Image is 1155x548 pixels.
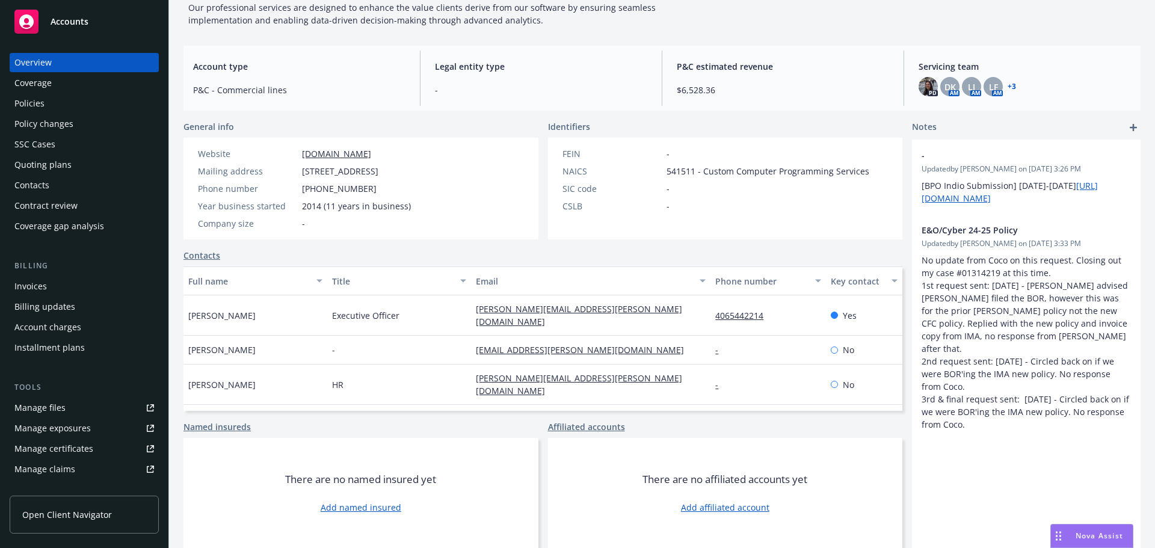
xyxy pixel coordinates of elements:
span: - [332,343,335,356]
div: Email [476,275,692,288]
span: P&C estimated revenue [677,60,889,73]
div: Coverage [14,73,52,93]
img: photo [919,77,938,96]
button: Key contact [826,266,902,295]
a: Coverage [10,73,159,93]
a: Add affiliated account [681,501,769,514]
div: Tools [10,381,159,393]
a: Billing updates [10,297,159,316]
a: add [1126,120,1141,135]
a: Add named insured [321,501,401,514]
span: Yes [843,309,857,322]
div: -Updatedby [PERSON_NAME] on [DATE] 3:26 PM[BPO Indio Submission] [DATE]-[DATE][URL][DOMAIN_NAME] [912,140,1141,214]
span: Open Client Navigator [22,508,112,521]
div: Drag to move [1051,525,1066,547]
span: Updated by [PERSON_NAME] on [DATE] 3:33 PM [922,238,1131,249]
div: NAICS [562,165,662,177]
a: [DOMAIN_NAME] [302,148,371,159]
span: - [667,182,670,195]
div: Phone number [198,182,297,195]
span: Notes [912,120,937,135]
div: Overview [14,53,52,72]
button: Full name [183,266,327,295]
span: - [435,84,647,96]
div: Coverage gap analysis [14,217,104,236]
a: - [715,379,728,390]
div: CSLB [562,200,662,212]
a: Manage claims [10,460,159,479]
div: Title [332,275,453,288]
span: 541511 - Custom Computer Programming Services [667,165,869,177]
a: +3 [1008,83,1016,90]
span: Accounts [51,17,88,26]
span: - [667,200,670,212]
div: Phone number [715,275,807,288]
span: $6,528.36 [677,84,889,96]
div: Mailing address [198,165,297,177]
span: Servicing team [919,60,1131,73]
a: Accounts [10,5,159,38]
a: Contacts [183,249,220,262]
div: Quoting plans [14,155,72,174]
div: Website [198,147,297,160]
span: Account type [193,60,405,73]
span: General info [183,120,234,133]
button: Title [327,266,471,295]
a: Policy changes [10,114,159,134]
span: E&O/Cyber 24-25 Policy [922,224,1100,236]
button: Phone number [710,266,825,295]
div: Year business started [198,200,297,212]
span: - [922,149,1100,162]
span: LI [968,81,975,93]
div: Manage BORs [14,480,71,499]
div: Key contact [831,275,884,288]
span: No [843,343,854,356]
span: Nova Assist [1076,531,1123,541]
a: Overview [10,53,159,72]
div: Manage certificates [14,439,93,458]
a: Account charges [10,318,159,337]
span: Identifiers [548,120,590,133]
a: Manage exposures [10,419,159,438]
a: 4065442214 [715,310,773,321]
a: Quoting plans [10,155,159,174]
span: [PERSON_NAME] [188,309,256,322]
div: Invoices [14,277,47,296]
a: Named insureds [183,420,251,433]
div: Contract review [14,196,78,215]
div: Account charges [14,318,81,337]
a: SSC Cases [10,135,159,154]
span: LF [989,81,998,93]
a: - [715,344,728,356]
a: Manage files [10,398,159,417]
div: Policies [14,94,45,113]
div: Policy changes [14,114,73,134]
a: Manage certificates [10,439,159,458]
a: Policies [10,94,159,113]
span: 2014 (11 years in business) [302,200,411,212]
span: No [843,378,854,391]
div: SSC Cases [14,135,55,154]
p: [BPO Indio Submission] [DATE]-[DATE] [922,179,1131,205]
span: [STREET_ADDRESS] [302,165,378,177]
p: No update from Coco on this request. Closing out my case #01314219 at this time. 1st request sent... [922,254,1131,431]
div: Manage exposures [14,419,91,438]
a: Contract review [10,196,159,215]
a: Contacts [10,176,159,195]
a: [PERSON_NAME][EMAIL_ADDRESS][PERSON_NAME][DOMAIN_NAME] [476,303,682,327]
span: - [667,147,670,160]
div: Contacts [14,176,49,195]
a: [PERSON_NAME][EMAIL_ADDRESS][PERSON_NAME][DOMAIN_NAME] [476,372,682,396]
a: [EMAIL_ADDRESS][PERSON_NAME][DOMAIN_NAME] [476,344,694,356]
div: Installment plans [14,338,85,357]
span: - [302,217,305,230]
span: [PERSON_NAME] [188,343,256,356]
div: Billing [10,260,159,272]
div: E&O/Cyber 24-25 PolicyUpdatedby [PERSON_NAME] on [DATE] 3:33 PMNo update from Coco on this reques... [912,214,1141,440]
button: Nova Assist [1050,524,1133,548]
div: FEIN [562,147,662,160]
span: P&C - Commercial lines [193,84,405,96]
a: Installment plans [10,338,159,357]
a: Invoices [10,277,159,296]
